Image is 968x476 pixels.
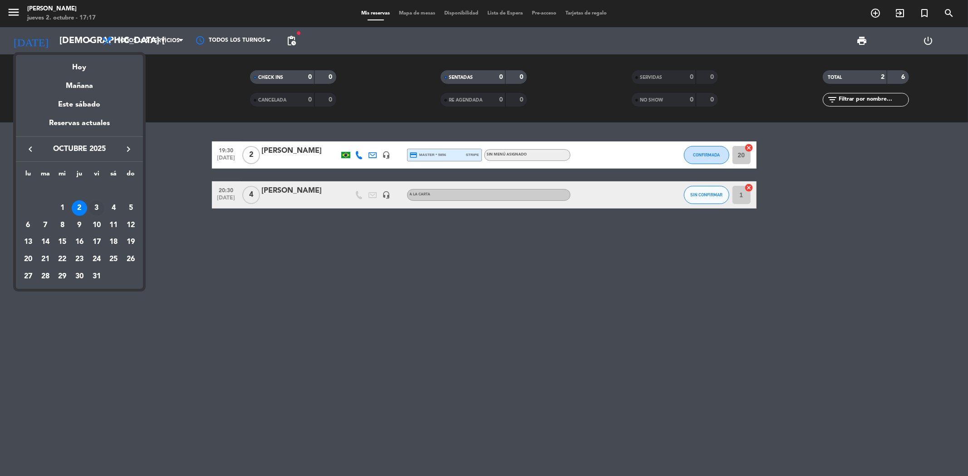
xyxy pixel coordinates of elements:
td: 6 de octubre de 2025 [20,217,37,234]
th: lunes [20,169,37,183]
div: 14 [38,234,53,250]
div: 27 [20,269,36,284]
td: 29 de octubre de 2025 [54,268,71,285]
td: 5 de octubre de 2025 [122,199,139,217]
i: keyboard_arrow_left [25,144,36,155]
td: 13 de octubre de 2025 [20,234,37,251]
td: 18 de octubre de 2025 [105,234,123,251]
i: keyboard_arrow_right [123,144,134,155]
div: 12 [123,218,138,233]
div: 7 [38,218,53,233]
td: 24 de octubre de 2025 [88,251,105,268]
td: 30 de octubre de 2025 [71,268,88,285]
td: 12 de octubre de 2025 [122,217,139,234]
div: 5 [123,200,138,216]
div: 15 [54,234,70,250]
td: 14 de octubre de 2025 [37,234,54,251]
th: jueves [71,169,88,183]
td: 3 de octubre de 2025 [88,199,105,217]
td: 8 de octubre de 2025 [54,217,71,234]
div: 26 [123,252,138,267]
div: 20 [20,252,36,267]
button: keyboard_arrow_left [22,143,39,155]
td: 21 de octubre de 2025 [37,251,54,268]
div: 6 [20,218,36,233]
div: Reservas actuales [16,117,143,136]
td: 2 de octubre de 2025 [71,199,88,217]
td: 27 de octubre de 2025 [20,268,37,285]
div: 11 [106,218,121,233]
div: 25 [106,252,121,267]
td: 19 de octubre de 2025 [122,234,139,251]
div: 10 [89,218,104,233]
div: Hoy [16,55,143,73]
div: Este sábado [16,92,143,117]
div: 31 [89,269,104,284]
td: 28 de octubre de 2025 [37,268,54,285]
div: 13 [20,234,36,250]
div: 19 [123,234,138,250]
div: 22 [54,252,70,267]
div: 2 [72,200,87,216]
th: martes [37,169,54,183]
th: viernes [88,169,105,183]
div: 28 [38,269,53,284]
td: 22 de octubre de 2025 [54,251,71,268]
span: octubre 2025 [39,143,120,155]
div: 1 [54,200,70,216]
div: 9 [72,218,87,233]
td: 25 de octubre de 2025 [105,251,123,268]
td: 10 de octubre de 2025 [88,217,105,234]
td: 17 de octubre de 2025 [88,234,105,251]
td: 7 de octubre de 2025 [37,217,54,234]
div: 30 [72,269,87,284]
div: 3 [89,200,104,216]
div: 17 [89,234,104,250]
td: 15 de octubre de 2025 [54,234,71,251]
td: 16 de octubre de 2025 [71,234,88,251]
td: 31 de octubre de 2025 [88,268,105,285]
td: 1 de octubre de 2025 [54,199,71,217]
button: keyboard_arrow_right [120,143,137,155]
td: OCT. [20,183,139,200]
div: 21 [38,252,53,267]
td: 26 de octubre de 2025 [122,251,139,268]
td: 11 de octubre de 2025 [105,217,123,234]
div: 4 [106,200,121,216]
th: miércoles [54,169,71,183]
div: 23 [72,252,87,267]
td: 4 de octubre de 2025 [105,199,123,217]
td: 23 de octubre de 2025 [71,251,88,268]
div: 8 [54,218,70,233]
div: 29 [54,269,70,284]
div: Mañana [16,73,143,92]
th: sábado [105,169,123,183]
div: 16 [72,234,87,250]
td: 20 de octubre de 2025 [20,251,37,268]
th: domingo [122,169,139,183]
div: 18 [106,234,121,250]
div: 24 [89,252,104,267]
td: 9 de octubre de 2025 [71,217,88,234]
